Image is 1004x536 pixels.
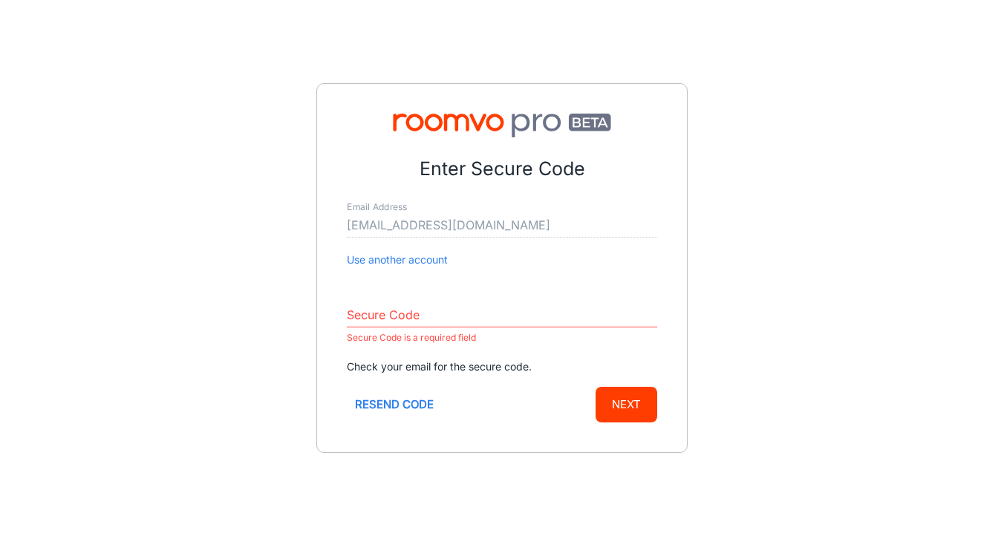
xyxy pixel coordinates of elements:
button: Use another account [347,252,448,268]
input: myname@example.com [347,214,657,238]
button: Resend code [347,387,442,422]
label: Email Address [347,200,407,213]
p: Check your email for the secure code. [347,359,657,375]
p: Secure Code is a required field [347,329,657,347]
button: Next [596,387,657,422]
img: Roomvo PRO Beta [347,114,657,137]
p: Enter Secure Code [347,155,657,183]
input: Enter secure code [347,304,657,327]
